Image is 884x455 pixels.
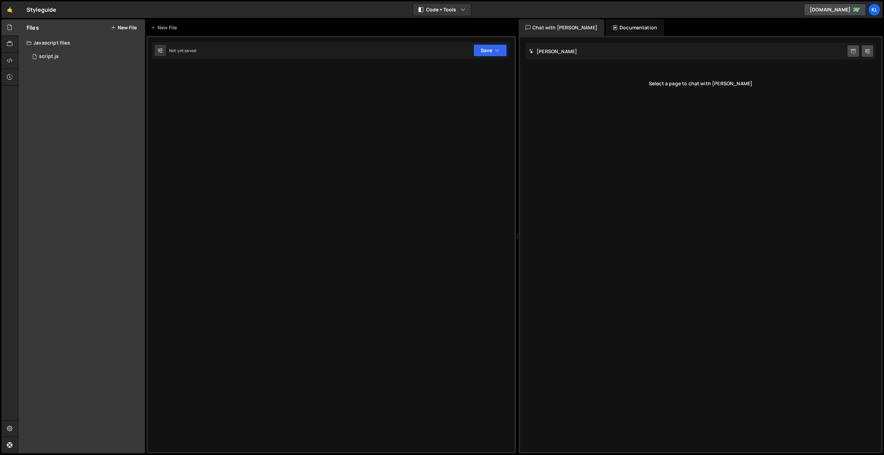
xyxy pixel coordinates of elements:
button: Save [473,44,507,57]
button: Code + Tools [413,3,471,16]
div: Javascript files [18,36,145,50]
div: script.js [39,54,59,60]
h2: Files [27,24,39,31]
a: 🤙 [1,1,18,18]
div: 14256/36579.js [27,50,145,64]
a: Kl [868,3,881,16]
div: New File [151,24,180,31]
div: Not yet saved [169,48,196,54]
a: [DOMAIN_NAME] [804,3,866,16]
button: New File [111,25,137,30]
h2: [PERSON_NAME] [529,48,577,55]
div: Select a page to chat with [PERSON_NAME] [526,70,876,97]
div: Documentation [606,19,664,36]
div: Styleguide [27,6,57,14]
div: Chat with [PERSON_NAME] [519,19,604,36]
